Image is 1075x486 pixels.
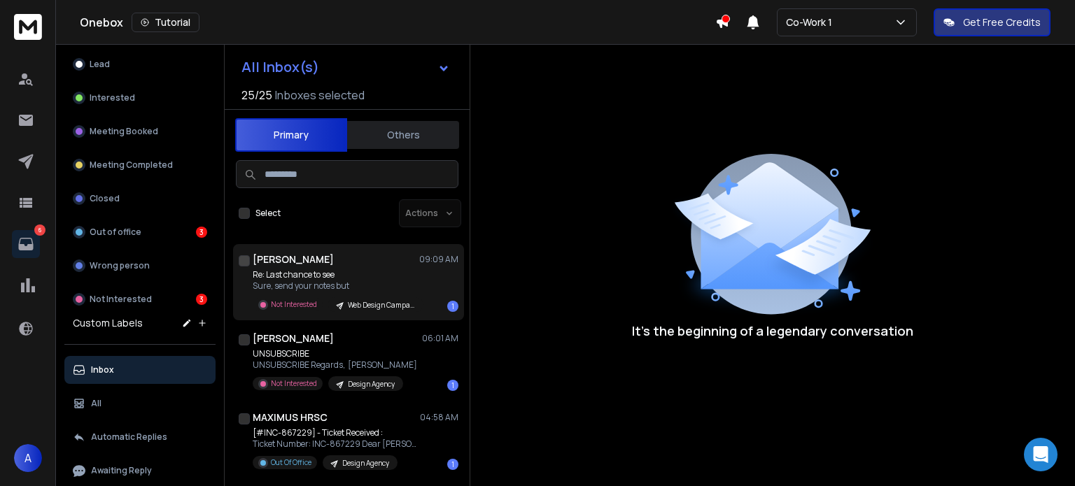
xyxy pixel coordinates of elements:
button: Meeting Booked [64,117,216,145]
button: Awaiting Reply [64,457,216,485]
p: Meeting Completed [90,159,173,171]
p: [#INC-867229] - Ticket Received : [253,427,421,438]
button: Automatic Replies [64,423,216,451]
p: Meeting Booked [90,126,158,137]
button: Meeting Completed [64,151,216,179]
p: UNSUBSCRIBE Regards, ￼ [PERSON_NAME] [253,359,417,371]
p: Sure, send your notes but [253,280,421,292]
button: All Inbox(s) [230,53,461,81]
p: Design Agency [342,458,389,469]
button: A [14,444,42,472]
button: Primary [235,118,347,152]
p: All [91,398,101,409]
div: Open Intercom Messenger [1024,438,1058,471]
p: Re: Last chance to see [253,269,421,280]
label: Select [255,208,281,219]
p: Awaiting Reply [91,465,152,476]
p: Co-Work 1 [786,15,838,29]
p: Not Interested [271,378,317,389]
p: Inbox [91,364,114,376]
p: Get Free Credits [963,15,1041,29]
p: Closed [90,193,120,204]
p: Lead [90,59,110,70]
button: Others [347,120,459,150]
h1: [PERSON_NAME] [253,331,334,345]
p: Interested [90,92,135,103]
button: Not Interested3 [64,285,216,313]
p: Wrong person [90,260,150,271]
button: Out of office3 [64,218,216,246]
button: Wrong person [64,252,216,280]
div: Onebox [80,13,715,32]
p: Out of office [90,227,141,238]
p: Design Agency [348,379,395,389]
h1: [PERSON_NAME] [253,252,334,266]
button: Interested [64,84,216,112]
p: Not Interested [90,294,152,305]
a: 6 [12,230,40,258]
div: 1 [447,380,458,391]
div: 3 [196,294,207,305]
button: Lead [64,50,216,78]
p: 6 [34,224,45,236]
button: Closed [64,185,216,213]
h1: MAXIMUS HRSC [253,410,328,424]
p: 04:58 AM [420,412,458,423]
p: UNSUBSCRIBE [253,348,417,359]
div: 1 [447,301,458,312]
p: 09:09 AM [419,254,458,265]
p: It’s the beginning of a legendary conversation [632,321,913,341]
div: 1 [447,459,458,470]
div: 3 [196,227,207,238]
p: Ticket Number: INC-867229 Dear [PERSON_NAME] [253,438,421,450]
button: Get Free Credits [934,8,1051,36]
p: Automatic Replies [91,431,167,443]
h1: All Inbox(s) [241,60,319,74]
p: Out Of Office [271,457,311,468]
span: 25 / 25 [241,87,272,103]
p: 06:01 AM [422,333,458,344]
h3: Inboxes selected [275,87,365,103]
p: Web Design Campaign [348,300,415,310]
h3: Custom Labels [73,316,143,330]
button: Tutorial [132,13,199,32]
p: Not Interested [271,299,317,310]
button: Inbox [64,356,216,384]
button: All [64,389,216,417]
